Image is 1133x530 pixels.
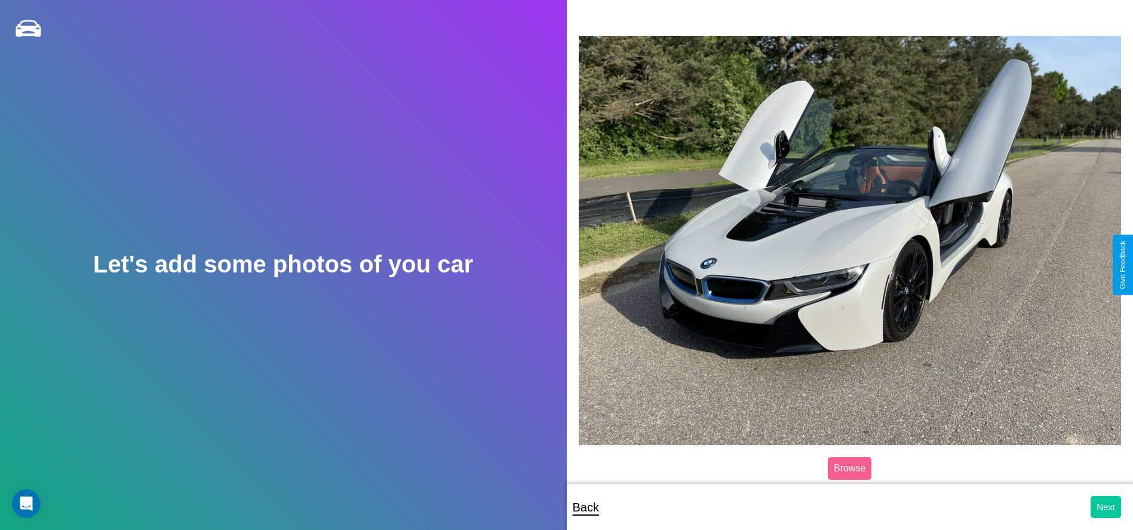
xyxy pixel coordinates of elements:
button: Next [1091,496,1121,518]
label: Browse [828,457,871,480]
h2: Let's add some photos of you car [93,251,473,278]
iframe: Intercom live chat [12,489,41,518]
img: posted [579,36,1122,445]
p: Back [573,497,599,518]
div: Give Feedback [1119,241,1127,289]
